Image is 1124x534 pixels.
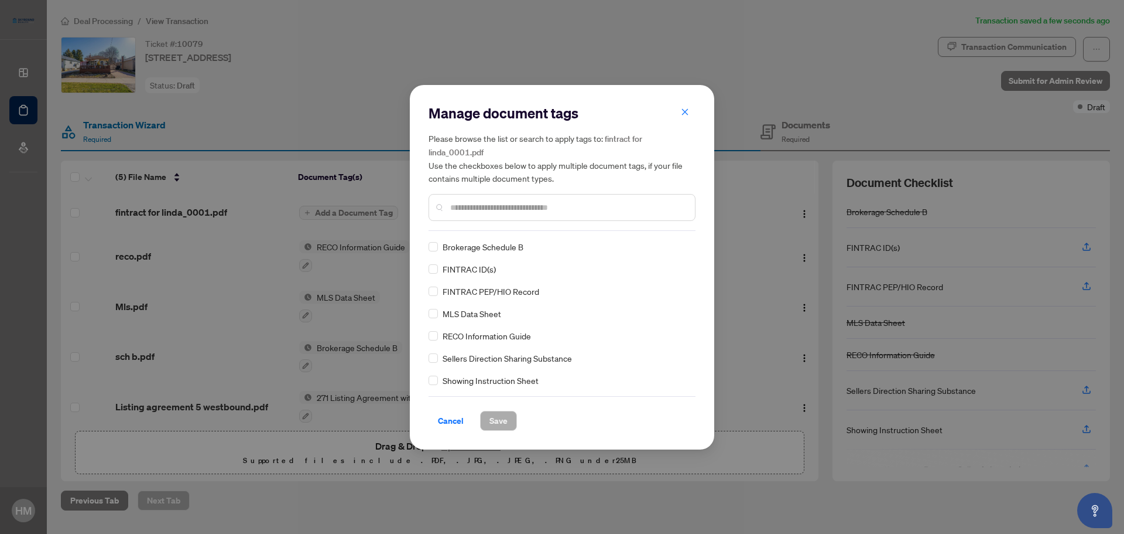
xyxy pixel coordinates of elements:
span: Brokerage Schedule B [443,240,523,253]
button: Cancel [429,411,473,431]
span: RECO Information Guide [443,329,531,342]
span: fintract for linda_0001.pdf [429,134,642,158]
button: Save [480,411,517,431]
span: FINTRAC PEP/HIO Record [443,285,539,298]
button: Open asap [1077,493,1112,528]
span: Cancel [438,411,464,430]
h2: Manage document tags [429,104,695,123]
h5: Please browse the list or search to apply tags to: Use the checkboxes below to apply multiple doc... [429,132,695,185]
span: Showing Instruction Sheet [443,374,539,387]
span: Sellers Direction Sharing Substance [443,352,572,365]
span: MLS Data Sheet [443,307,501,320]
span: close [681,108,689,116]
span: FINTRAC ID(s) [443,263,496,275]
